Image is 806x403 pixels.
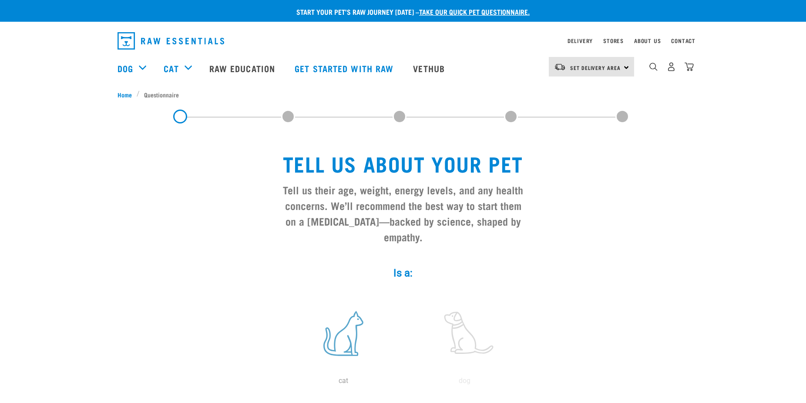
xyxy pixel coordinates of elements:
a: Dog [118,62,133,75]
img: home-icon-1@2x.png [649,63,658,71]
label: Is a: [272,265,534,281]
p: cat [285,376,402,386]
h3: Tell us their age, weight, energy levels, and any health concerns. We’ll recommend the best way t... [279,182,527,244]
a: Contact [671,39,695,42]
a: Vethub [404,51,456,86]
img: van-moving.png [554,63,566,71]
a: About Us [634,39,661,42]
img: home-icon@2x.png [685,62,694,71]
a: Cat [164,62,178,75]
a: Delivery [568,39,593,42]
nav: dropdown navigation [111,29,695,53]
a: take our quick pet questionnaire. [419,10,530,13]
img: user.png [667,62,676,71]
a: Home [118,90,137,99]
h1: Tell us about your pet [279,151,527,175]
a: Get started with Raw [286,51,404,86]
a: Stores [603,39,624,42]
span: Home [118,90,132,99]
nav: breadcrumbs [118,90,688,99]
span: Set Delivery Area [570,66,621,69]
a: Raw Education [201,51,286,86]
p: dog [406,376,523,386]
img: Raw Essentials Logo [118,32,224,50]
